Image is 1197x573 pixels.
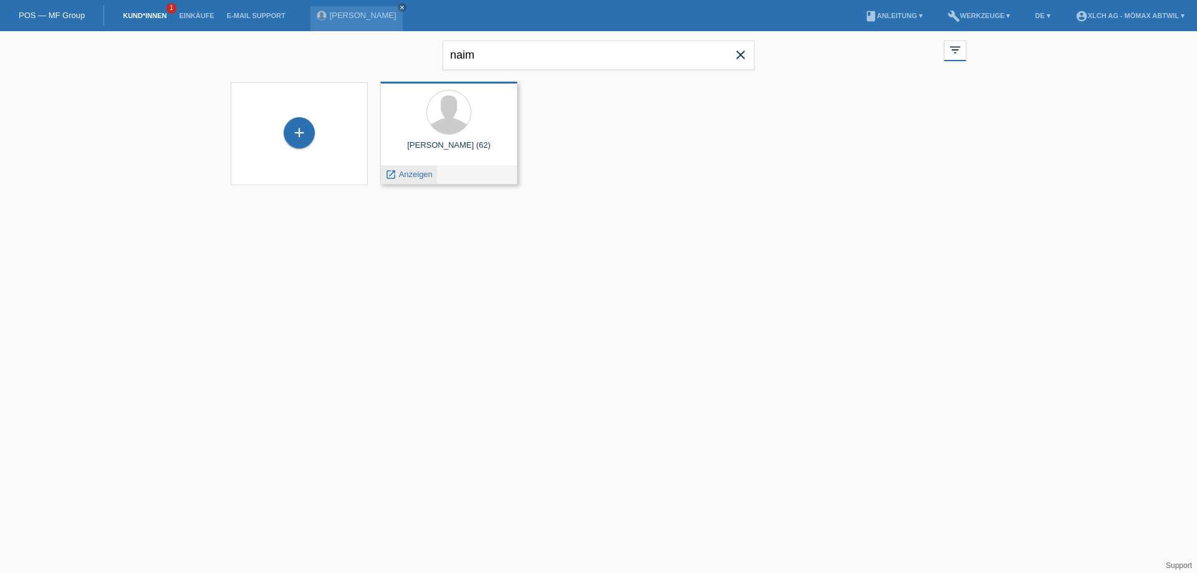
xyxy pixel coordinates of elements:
div: [PERSON_NAME] (62) [390,140,507,160]
i: account_circle [1075,10,1088,22]
a: E-Mail Support [221,12,292,19]
a: Einkäufe [173,12,220,19]
a: buildWerkzeuge ▾ [941,12,1017,19]
i: build [948,10,960,22]
a: Kund*innen [117,12,173,19]
i: filter_list [948,43,962,57]
a: [PERSON_NAME] [330,11,397,20]
a: launch Anzeigen [385,170,433,179]
span: 1 [166,3,176,14]
div: Kund*in hinzufügen [284,122,314,143]
i: close [733,47,748,62]
a: account_circleXLCH AG - Mömax Abtwil ▾ [1069,12,1191,19]
i: book [865,10,877,22]
a: bookAnleitung ▾ [858,12,929,19]
a: POS — MF Group [19,11,85,20]
a: close [398,3,406,12]
input: Suche... [443,41,754,70]
i: close [399,4,405,11]
a: DE ▾ [1029,12,1056,19]
i: launch [385,169,397,180]
span: Anzeigen [399,170,433,179]
a: Support [1166,561,1192,570]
